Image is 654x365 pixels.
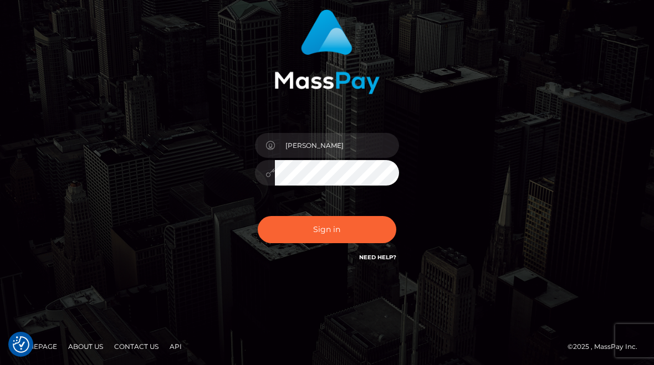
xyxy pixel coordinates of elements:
[568,341,646,353] div: © 2025 , MassPay Inc.
[275,133,399,158] input: Username...
[13,336,29,353] button: Consent Preferences
[165,338,186,355] a: API
[13,336,29,353] img: Revisit consent button
[64,338,108,355] a: About Us
[274,9,380,94] img: MassPay Login
[258,216,396,243] button: Sign in
[359,254,396,261] a: Need Help?
[12,338,62,355] a: Homepage
[110,338,163,355] a: Contact Us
